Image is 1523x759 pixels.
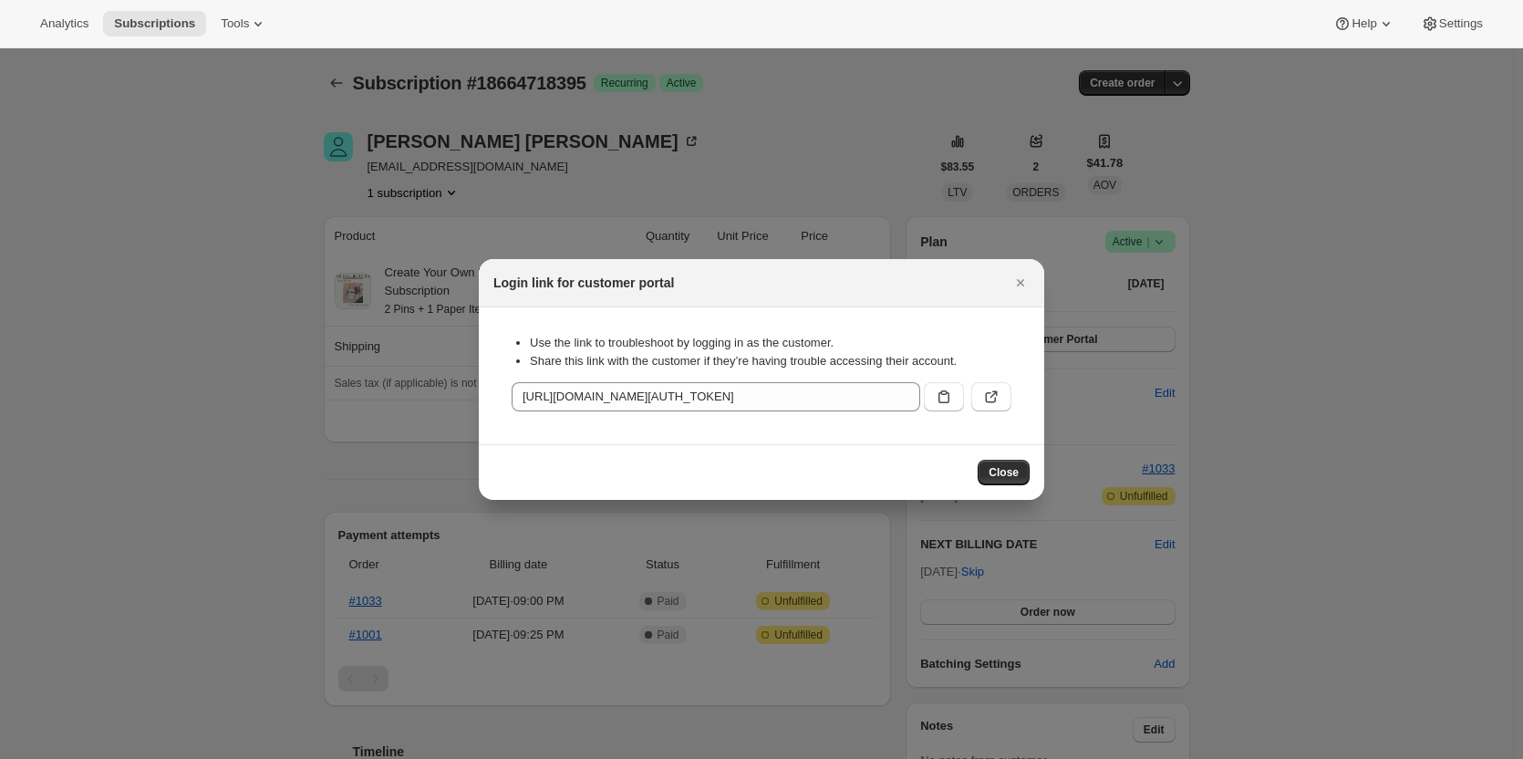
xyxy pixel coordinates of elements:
button: Tools [210,11,278,36]
button: Close [1008,270,1033,296]
button: Analytics [29,11,99,36]
li: Share this link with the customer if they’re having trouble accessing their account. [530,352,1011,370]
span: Help [1352,16,1376,31]
span: Subscriptions [114,16,195,31]
span: Analytics [40,16,88,31]
button: Settings [1410,11,1494,36]
span: Settings [1439,16,1483,31]
button: Help [1322,11,1405,36]
span: Tools [221,16,249,31]
h2: Login link for customer portal [493,274,674,292]
span: Close [989,465,1019,480]
button: Subscriptions [103,11,206,36]
button: Close [978,460,1030,485]
li: Use the link to troubleshoot by logging in as the customer. [530,334,1011,352]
